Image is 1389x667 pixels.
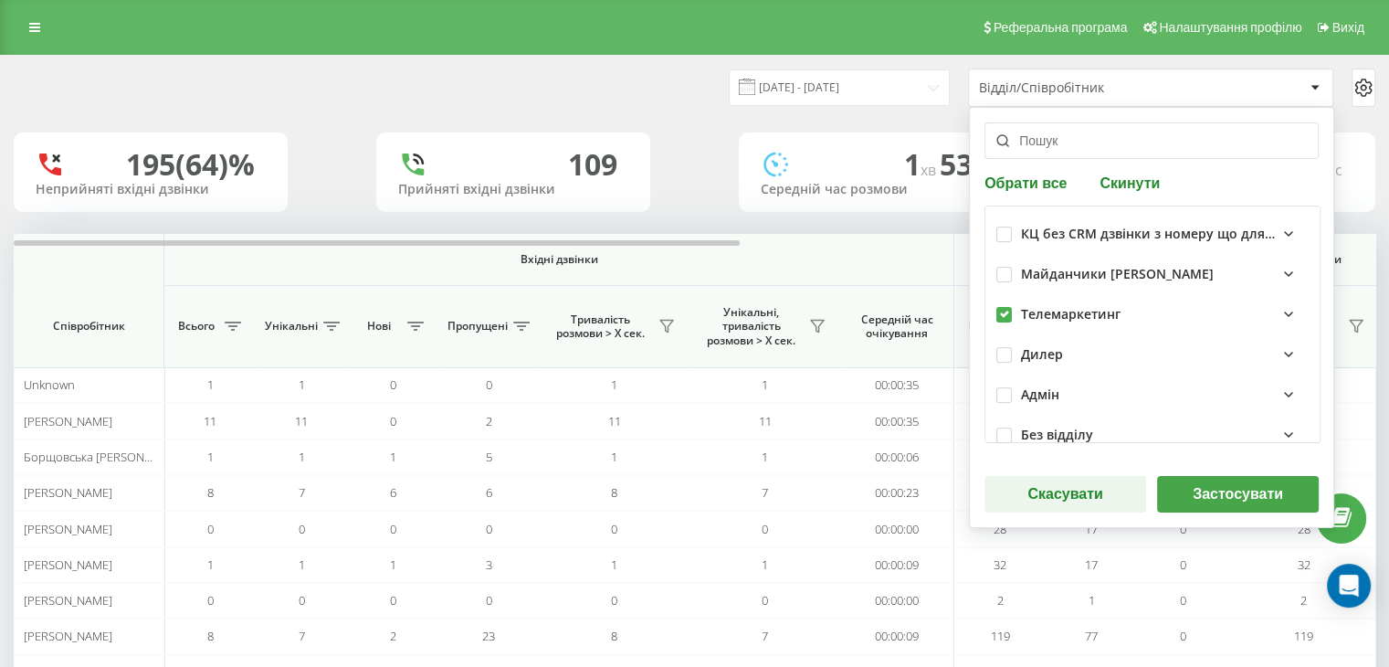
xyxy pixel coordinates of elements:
span: Співробітник [29,319,148,333]
span: 1 [299,556,305,573]
span: 1 [1089,592,1095,609]
span: 6 [390,484,396,501]
td: 00:00:23 [840,475,954,511]
div: Майданчики [PERSON_NAME] [1021,267,1214,282]
span: 0 [486,592,492,609]
span: 1 [299,449,305,465]
span: 0 [299,592,305,609]
span: 1 [904,144,940,184]
span: Нові [356,319,402,333]
button: Скасувати [984,476,1146,513]
span: 23 [482,628,495,644]
span: 0 [390,413,396,429]
span: Унікальні, тривалість розмови > Х сек. [699,305,804,348]
span: 0 [486,376,492,393]
div: Відділ/Співробітник [979,80,1197,96]
span: 0 [207,521,214,537]
span: Всього [174,319,219,333]
span: 1 [390,449,396,465]
span: 1 [207,376,214,393]
span: 28 [1298,521,1310,537]
div: КЦ без CRM дзвінки з номеру що для CRM [1021,227,1277,242]
span: 32 [994,556,1006,573]
span: 8 [611,484,617,501]
span: 1 [762,449,768,465]
span: 11 [295,413,308,429]
span: 119 [1294,628,1313,644]
span: 32 [1298,556,1310,573]
div: Неприйняті вхідні дзвінки [36,182,266,197]
span: 1 [299,376,305,393]
span: [PERSON_NAME] [24,484,112,501]
span: 7 [762,484,768,501]
span: 1 [611,556,617,573]
span: 119 [991,628,1010,644]
span: 1 [390,556,396,573]
span: 2 [486,413,492,429]
span: 7 [299,628,305,644]
span: 11 [204,413,216,429]
td: 00:00:06 [840,439,954,475]
span: 0 [1180,556,1186,573]
div: Середній час розмови [761,182,991,197]
span: 1 [762,376,768,393]
span: Вхідні дзвінки [212,252,906,267]
span: 28 [994,521,1006,537]
span: 53 [940,144,980,184]
span: 1 [207,449,214,465]
span: 3 [486,556,492,573]
span: [PERSON_NAME] [24,413,112,429]
span: 0 [1180,628,1186,644]
span: Середній час очікування [854,312,940,341]
span: 7 [762,628,768,644]
span: Реферальна програма [994,20,1128,35]
button: Скинути [1094,174,1165,191]
span: 0 [390,592,396,609]
span: 0 [1180,592,1186,609]
span: Unknown [24,376,75,393]
span: хв [921,160,940,180]
span: 2 [390,628,396,644]
span: 0 [611,521,617,537]
span: 1 [611,376,617,393]
td: 00:00:00 [840,511,954,546]
span: 0 [390,521,396,537]
div: Open Intercom Messenger [1327,564,1371,608]
button: Застосувати [1157,476,1319,513]
span: 1 [762,556,768,573]
div: 195 (64)% [126,147,255,182]
td: 00:00:35 [840,367,954,403]
span: 0 [390,376,396,393]
span: 17 [1085,556,1098,573]
div: Дилер [1021,347,1063,363]
span: 6 [486,484,492,501]
span: 0 [207,592,214,609]
span: 2 [1300,592,1307,609]
span: Борщовська [PERSON_NAME] [24,449,184,465]
span: [PERSON_NAME] [24,592,112,609]
span: Всього [963,319,1009,333]
span: 0 [611,592,617,609]
td: 00:00:35 [840,403,954,439]
span: 8 [207,484,214,501]
span: 17 [1085,521,1098,537]
span: Налаштування профілю [1159,20,1301,35]
td: 00:00:09 [840,619,954,654]
span: 11 [759,413,772,429]
span: 8 [207,628,214,644]
td: 00:00:00 [840,583,954,619]
div: Aдмін [1021,387,1059,403]
span: 77 [1085,628,1098,644]
span: c [1335,160,1342,180]
td: 00:00:09 [840,547,954,583]
div: 109 [568,147,617,182]
span: 1 [611,449,617,465]
span: 0 [1180,521,1186,537]
span: 0 [299,521,305,537]
div: Телемаркетинг [1021,307,1121,323]
button: Обрати все [984,174,1072,191]
span: [PERSON_NAME] [24,521,112,537]
div: Прийняті вхідні дзвінки [398,182,628,197]
span: Тривалість розмови > Х сек. [548,312,653,341]
span: Унікальні [265,319,318,333]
